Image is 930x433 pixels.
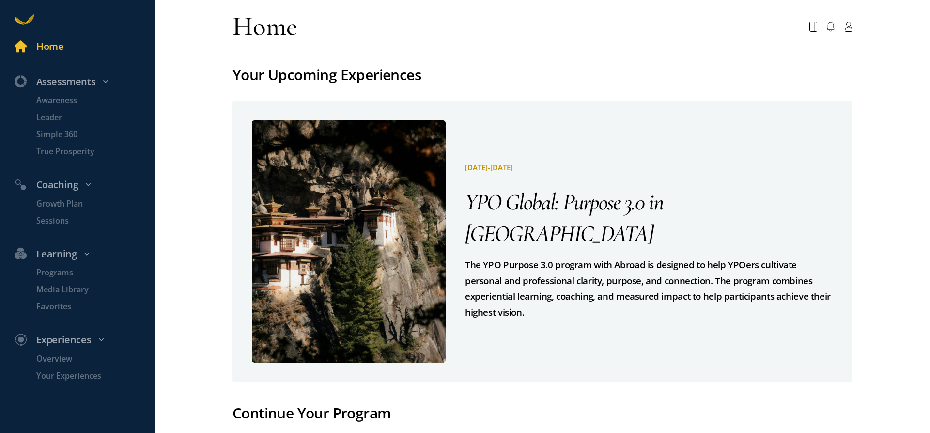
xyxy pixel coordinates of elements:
span: YPO Global: Purpose 3.0 in [GEOGRAPHIC_DATA] [465,188,664,248]
p: Growth Plan [36,198,153,210]
a: Simple 360 [22,128,155,141]
a: Overview [22,353,155,365]
div: Assessments [7,74,160,90]
div: Learning [7,246,160,262]
span: [DATE]-[DATE] [465,162,513,172]
a: True Prosperity [22,145,155,158]
p: Leader [36,112,153,124]
a: Sessions [22,215,155,227]
div: Continue Your Program [232,401,852,425]
pre: The YPO Purpose 3.0 program with Abroad is designed to help YPOers cultivate personal and profess... [465,257,833,320]
p: Awareness [36,95,153,107]
a: Your Experiences [22,370,155,382]
p: Overview [36,353,153,365]
div: Coaching [7,177,160,193]
p: Programs [36,267,153,279]
div: Home [232,10,297,44]
p: Your Experiences [36,370,153,382]
div: Experiences [7,332,160,348]
div: Home [36,39,63,55]
p: True Prosperity [36,145,153,158]
a: Favorites [22,301,155,313]
a: Awareness [22,95,155,107]
a: Media Library [22,284,155,296]
p: Favorites [36,301,153,313]
p: Simple 360 [36,128,153,141]
p: Sessions [36,215,153,227]
a: Programs [22,267,155,279]
a: Leader [22,112,155,124]
p: Media Library [36,284,153,296]
div: Your Upcoming Experiences [232,63,852,86]
a: Growth Plan [22,198,155,210]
